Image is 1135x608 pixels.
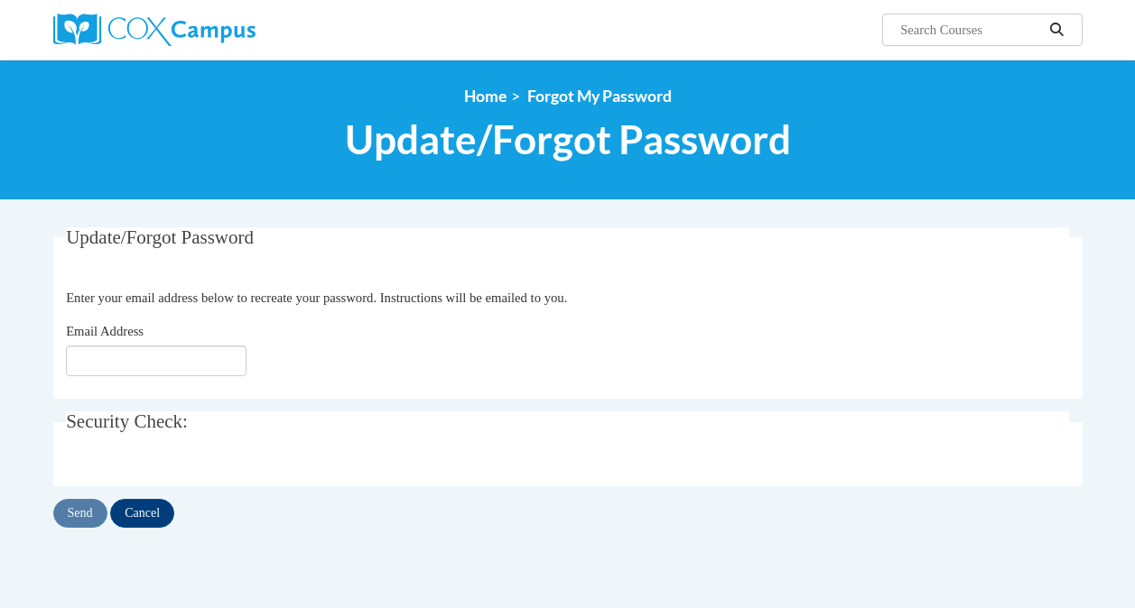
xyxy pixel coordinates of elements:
[345,115,791,163] span: Update/Forgot Password
[898,19,1043,41] input: Search Courses
[527,87,672,106] span: Forgot My Password
[66,290,567,305] span: Enter your email address below to recreate your password. Instructions will be emailed to you.
[464,87,507,106] a: Home
[53,14,378,46] a: Cox Campus
[66,345,247,376] input: Email
[66,410,188,432] span: Security Check:
[66,324,144,338] span: Email Address
[1043,19,1070,41] button: Search
[66,226,254,248] span: Update/Forgot Password
[110,499,174,528] input: Cancel
[53,14,256,46] img: Cox Campus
